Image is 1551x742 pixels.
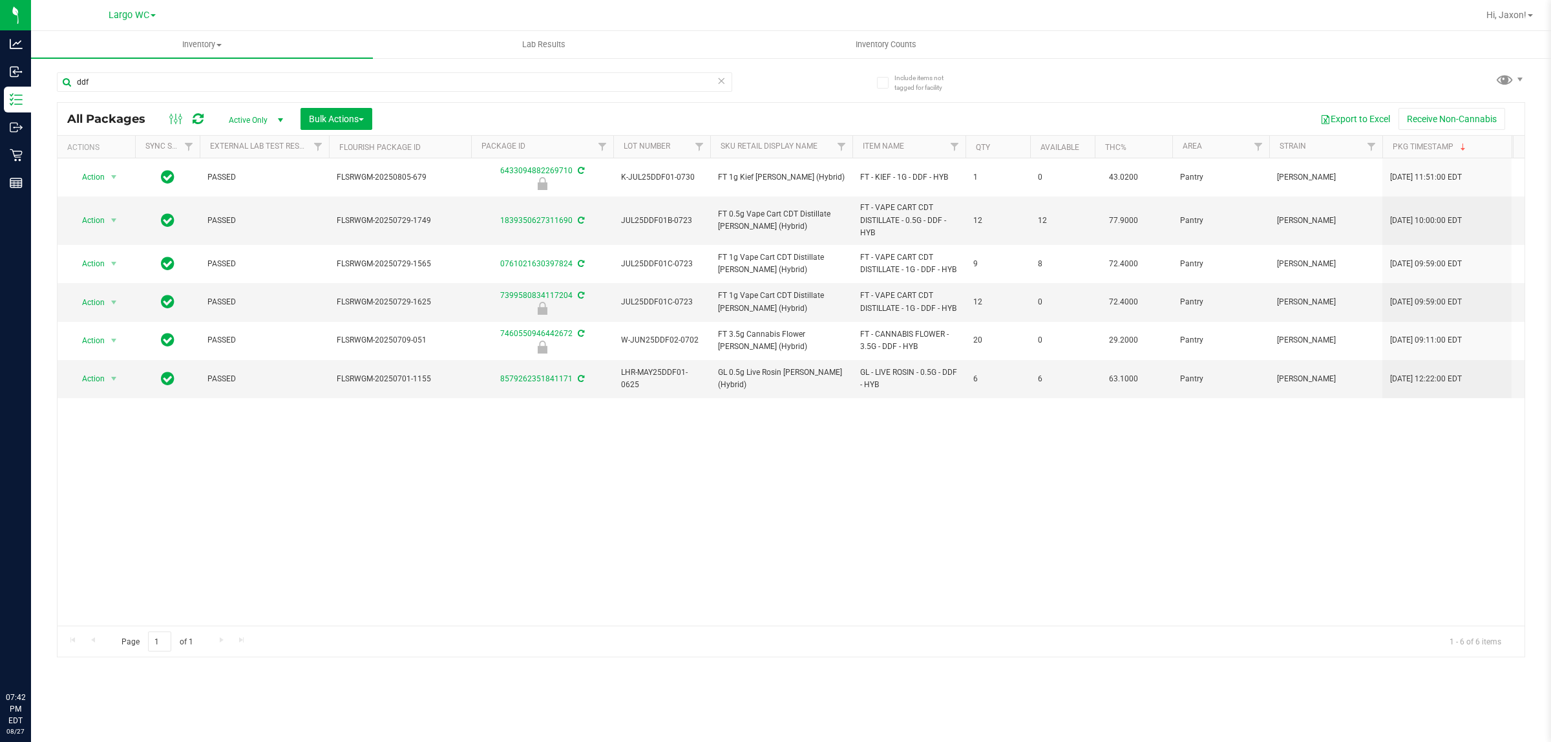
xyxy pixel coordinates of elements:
[373,31,715,58] a: Lab Results
[500,259,573,268] a: 0761021630397824
[178,136,200,158] a: Filter
[863,142,904,151] a: Item Name
[505,39,583,50] span: Lab Results
[1103,331,1145,350] span: 29.2000
[161,211,174,229] span: In Sync
[70,370,105,388] span: Action
[337,373,463,385] span: FLSRWGM-20250701-1155
[70,255,105,273] span: Action
[145,142,195,151] a: Sync Status
[67,112,158,126] span: All Packages
[106,168,122,186] span: select
[1312,108,1398,130] button: Export to Excel
[10,93,23,106] inline-svg: Inventory
[718,251,845,276] span: FT 1g Vape Cart CDT Distillate [PERSON_NAME] (Hybrid)
[70,332,105,350] span: Action
[1277,258,1375,270] span: [PERSON_NAME]
[592,136,613,158] a: Filter
[1398,108,1505,130] button: Receive Non-Cannabis
[1180,373,1261,385] span: Pantry
[161,331,174,349] span: In Sync
[111,631,204,652] span: Page of 1
[576,259,584,268] span: Sync from Compliance System
[1040,143,1079,152] a: Available
[67,143,130,152] div: Actions
[621,334,702,346] span: W-JUN25DDF02-0702
[210,142,311,151] a: External Lab Test Result
[469,177,615,190] div: Launch Hold
[161,168,174,186] span: In Sync
[973,215,1022,227] span: 12
[1038,258,1087,270] span: 8
[469,341,615,354] div: Launch Hold
[469,302,615,315] div: Newly Received
[1038,296,1087,308] span: 0
[207,215,321,227] span: PASSED
[1180,171,1261,184] span: Pantry
[860,202,958,239] span: FT - VAPE CART CDT DISTILLATE - 0.5G - DDF - HYB
[337,296,463,308] span: FLSRWGM-20250729-1625
[860,251,958,276] span: FT - VAPE CART CDT DISTILLATE - 1G - DDF - HYB
[1180,258,1261,270] span: Pantry
[106,255,122,273] span: select
[860,366,958,391] span: GL - LIVE ROSIN - 0.5G - DDF - HYB
[1038,171,1087,184] span: 0
[717,72,726,89] span: Clear
[1390,334,1462,346] span: [DATE] 09:11:00 EDT
[31,39,373,50] span: Inventory
[715,31,1057,58] a: Inventory Counts
[621,215,702,227] span: JUL25DDF01B-0723
[1180,296,1261,308] span: Pantry
[31,31,373,58] a: Inventory
[894,73,959,92] span: Include items not tagged for facility
[1486,10,1526,20] span: Hi, Jaxon!
[1277,215,1375,227] span: [PERSON_NAME]
[831,136,852,158] a: Filter
[576,166,584,175] span: Sync from Compliance System
[838,39,934,50] span: Inventory Counts
[10,121,23,134] inline-svg: Outbound
[689,136,710,158] a: Filter
[106,211,122,229] span: select
[57,72,732,92] input: Search Package ID, Item Name, SKU, Lot or Part Number...
[70,211,105,229] span: Action
[860,290,958,314] span: FT - VAPE CART CDT DISTILLATE - 1G - DDF - HYB
[1280,142,1306,151] a: Strain
[337,258,463,270] span: FLSRWGM-20250729-1565
[148,631,171,652] input: 1
[337,171,463,184] span: FLSRWGM-20250805-679
[1103,211,1145,230] span: 77.9000
[10,149,23,162] inline-svg: Retail
[1439,631,1512,651] span: 1 - 6 of 6 items
[13,639,52,677] iframe: Resource center
[1180,334,1261,346] span: Pantry
[106,293,122,312] span: select
[576,329,584,338] span: Sync from Compliance System
[1277,334,1375,346] span: [PERSON_NAME]
[1390,215,1462,227] span: [DATE] 10:00:00 EDT
[1393,142,1468,151] a: Pkg Timestamp
[718,290,845,314] span: FT 1g Vape Cart CDT Distillate [PERSON_NAME] (Hybrid)
[500,291,573,300] a: 7399580834117204
[207,334,321,346] span: PASSED
[109,10,149,21] span: Largo WC
[1277,373,1375,385] span: [PERSON_NAME]
[10,65,23,78] inline-svg: Inbound
[6,726,25,736] p: 08/27
[106,332,122,350] span: select
[973,296,1022,308] span: 12
[1103,168,1145,187] span: 43.0200
[337,215,463,227] span: FLSRWGM-20250729-1749
[500,329,573,338] a: 7460550946442672
[1361,136,1382,158] a: Filter
[1390,373,1462,385] span: [DATE] 12:22:00 EDT
[973,171,1022,184] span: 1
[308,136,329,158] a: Filter
[339,143,421,152] a: Flourish Package ID
[161,255,174,273] span: In Sync
[1180,215,1261,227] span: Pantry
[621,258,702,270] span: JUL25DDF01C-0723
[1277,296,1375,308] span: [PERSON_NAME]
[1277,171,1375,184] span: [PERSON_NAME]
[161,370,174,388] span: In Sync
